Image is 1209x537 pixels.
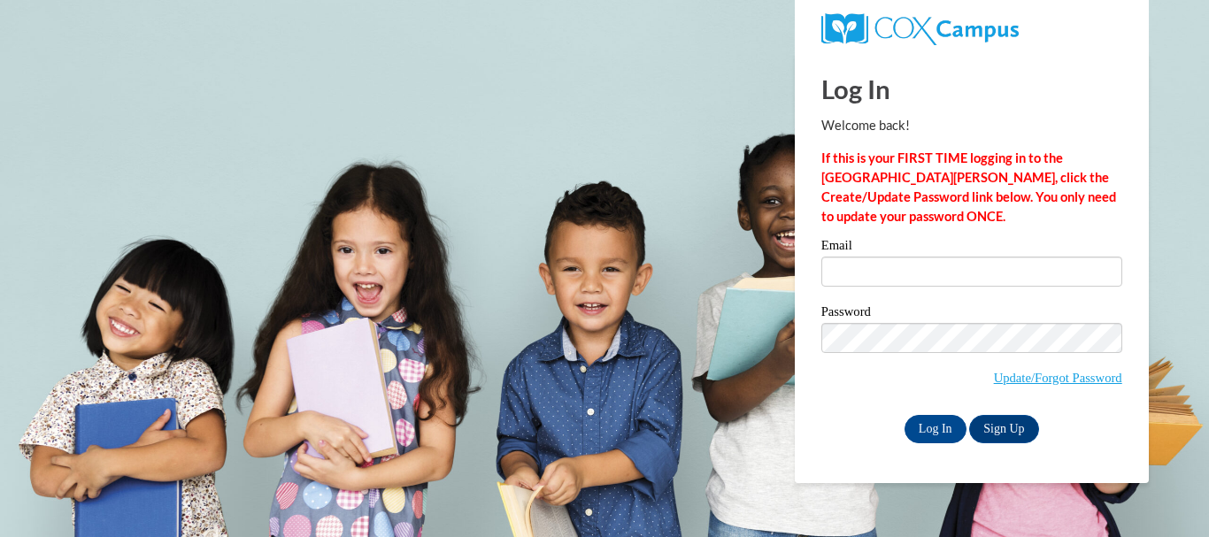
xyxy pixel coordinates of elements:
h1: Log In [821,71,1122,107]
a: Update/Forgot Password [994,371,1122,385]
input: Log In [905,415,966,443]
strong: If this is your FIRST TIME logging in to the [GEOGRAPHIC_DATA][PERSON_NAME], click the Create/Upd... [821,150,1116,224]
p: Welcome back! [821,116,1122,135]
label: Password [821,305,1122,323]
label: Email [821,239,1122,257]
a: Sign Up [969,415,1038,443]
a: COX Campus [821,20,1019,35]
img: COX Campus [821,13,1019,45]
